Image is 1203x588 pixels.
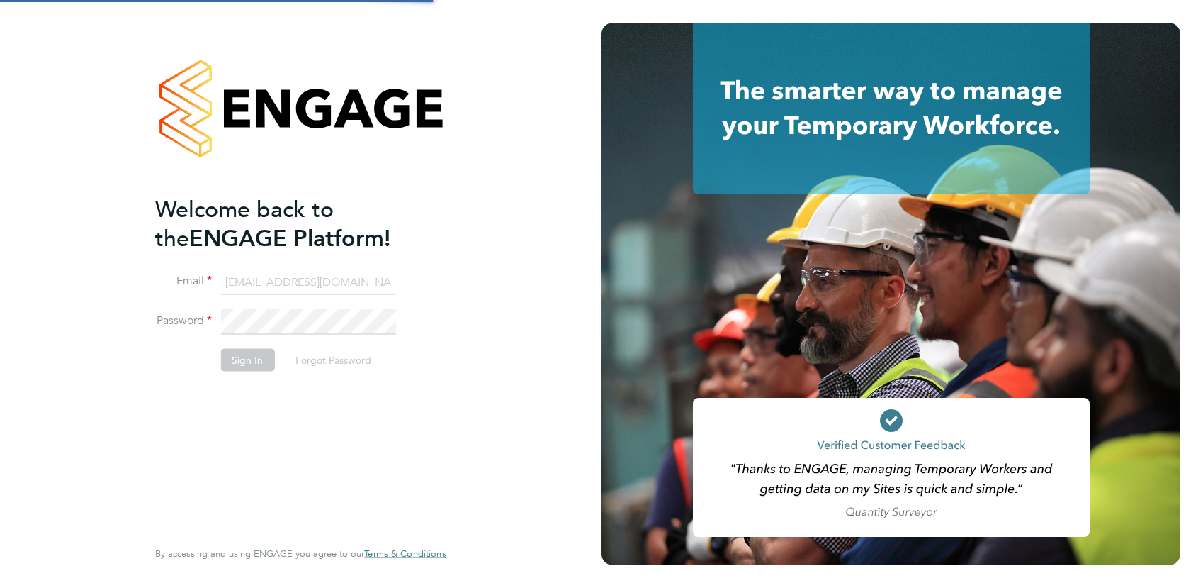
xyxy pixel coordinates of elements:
[220,349,274,372] button: Sign In
[155,314,212,328] label: Password
[364,548,446,560] span: Terms & Conditions
[155,194,431,253] h2: ENGAGE Platform!
[284,349,383,372] button: Forgot Password
[220,270,395,295] input: Enter your work email...
[155,548,446,560] span: By accessing and using ENGAGE you agree to our
[155,195,334,252] span: Welcome back to the
[364,548,446,560] a: Terms & Conditions
[155,274,212,289] label: Email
